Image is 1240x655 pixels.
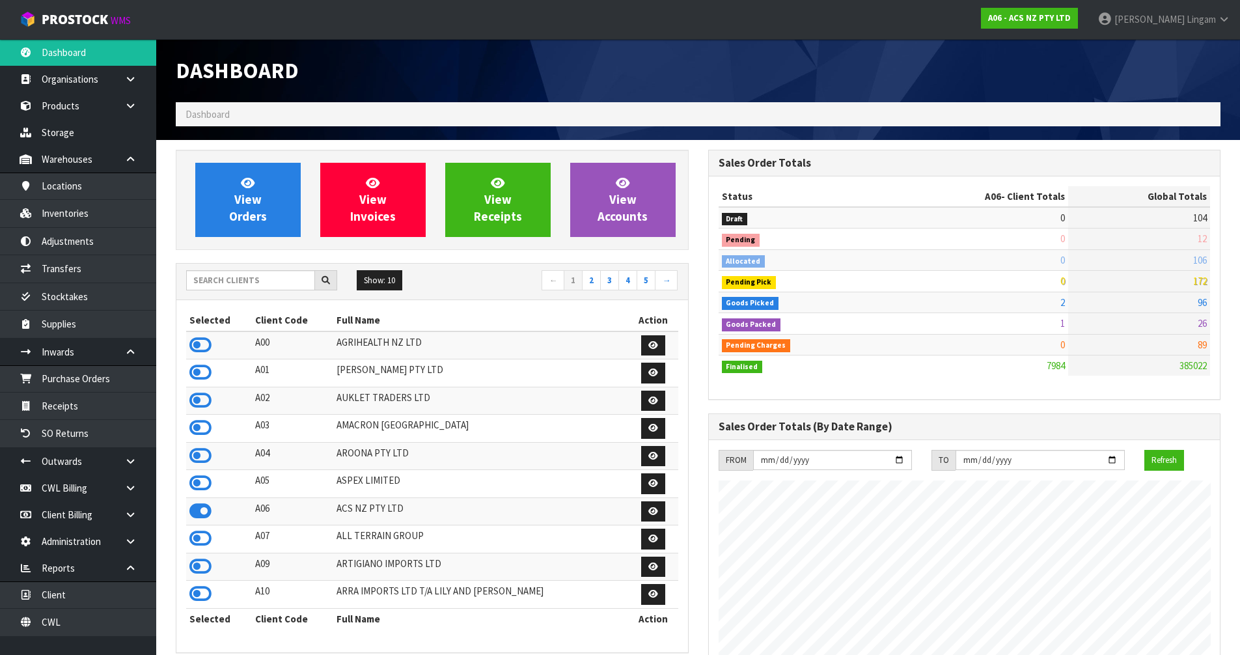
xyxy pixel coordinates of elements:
small: WMS [111,14,131,27]
span: 172 [1193,275,1207,287]
td: A05 [252,470,334,498]
a: 5 [637,270,655,291]
td: ARTIGIANO IMPORTS LTD [333,553,628,581]
th: Client Code [252,608,334,629]
span: 0 [1060,275,1065,287]
a: ← [542,270,564,291]
td: A06 [252,497,334,525]
a: → [655,270,678,291]
td: ALL TERRAIN GROUP [333,525,628,553]
span: Pending Pick [722,276,777,289]
button: Show: 10 [357,270,402,291]
td: ASPEX LIMITED [333,470,628,498]
td: A02 [252,387,334,415]
div: FROM [719,450,753,471]
span: Finalised [722,361,763,374]
img: cube-alt.png [20,11,36,27]
th: Selected [186,608,252,629]
span: Allocated [722,255,765,268]
span: 2 [1060,296,1065,309]
span: Dashboard [176,57,299,84]
span: Goods Picked [722,297,779,310]
th: Full Name [333,608,628,629]
td: AMACRON [GEOGRAPHIC_DATA] [333,415,628,443]
span: ProStock [42,11,108,28]
input: Search clients [186,270,315,290]
span: A06 [985,190,1001,202]
td: AGRIHEALTH NZ LTD [333,331,628,359]
td: AUKLET TRADERS LTD [333,387,628,415]
th: Global Totals [1068,186,1210,207]
span: View Receipts [474,175,522,224]
td: ACS NZ PTY LTD [333,497,628,525]
span: 0 [1060,254,1065,266]
a: ViewAccounts [570,163,676,237]
span: 26 [1198,317,1207,329]
span: Draft [722,213,748,226]
h3: Sales Order Totals (By Date Range) [719,421,1211,433]
td: A01 [252,359,334,387]
td: A10 [252,581,334,609]
th: Action [629,310,678,331]
span: Dashboard [186,108,230,120]
a: 2 [582,270,601,291]
span: 0 [1060,232,1065,245]
strong: A06 - ACS NZ PTY LTD [988,12,1071,23]
td: A03 [252,415,334,443]
th: - Client Totals [881,186,1068,207]
span: 104 [1193,212,1207,224]
td: [PERSON_NAME] PTY LTD [333,359,628,387]
th: Full Name [333,310,628,331]
span: 7984 [1047,359,1065,372]
th: Selected [186,310,252,331]
button: Refresh [1144,450,1184,471]
span: View Accounts [598,175,648,224]
div: TO [931,450,956,471]
span: View Invoices [350,175,396,224]
td: ARRA IMPORTS LTD T/A LILY AND [PERSON_NAME] [333,581,628,609]
span: 96 [1198,296,1207,309]
td: A07 [252,525,334,553]
td: A00 [252,331,334,359]
a: A06 - ACS NZ PTY LTD [981,8,1078,29]
td: AROONA PTY LTD [333,442,628,470]
span: [PERSON_NAME] [1114,13,1185,25]
th: Client Code [252,310,334,331]
span: 89 [1198,339,1207,351]
span: Pending [722,234,760,247]
span: Lingam [1187,13,1216,25]
td: A04 [252,442,334,470]
span: 12 [1198,232,1207,245]
span: 385022 [1179,359,1207,372]
td: A09 [252,553,334,581]
a: 4 [618,270,637,291]
a: ViewOrders [195,163,301,237]
span: 1 [1060,317,1065,329]
th: Status [719,186,881,207]
a: 1 [564,270,583,291]
span: 106 [1193,254,1207,266]
span: View Orders [229,175,267,224]
nav: Page navigation [442,270,678,293]
th: Action [629,608,678,629]
h3: Sales Order Totals [719,157,1211,169]
span: Goods Packed [722,318,781,331]
a: 3 [600,270,619,291]
span: 0 [1060,212,1065,224]
a: ViewReceipts [445,163,551,237]
span: Pending Charges [722,339,791,352]
a: ViewInvoices [320,163,426,237]
span: 0 [1060,339,1065,351]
